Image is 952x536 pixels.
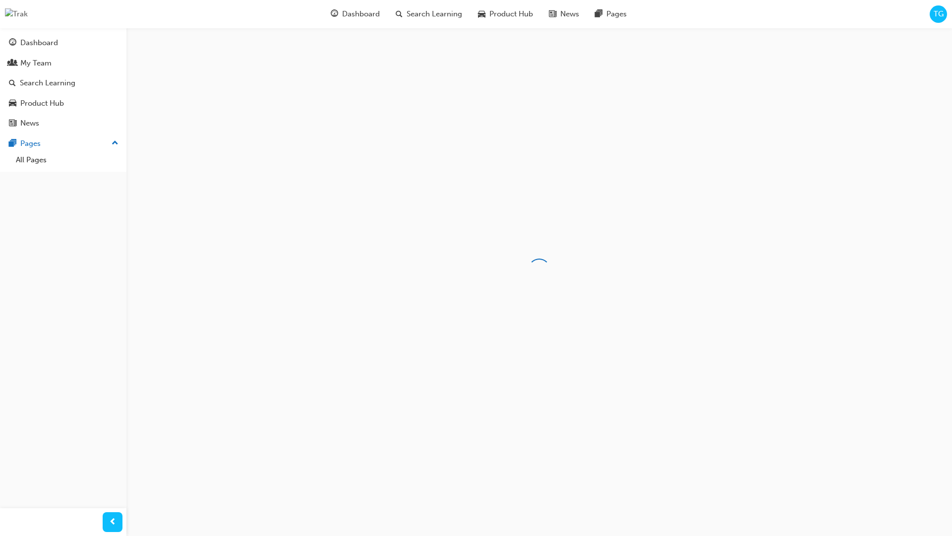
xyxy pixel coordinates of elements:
a: Product Hub [4,94,122,113]
span: search-icon [396,8,403,20]
span: Dashboard [342,8,380,20]
div: Product Hub [20,98,64,109]
a: pages-iconPages [587,4,635,24]
span: pages-icon [595,8,602,20]
div: News [20,118,39,129]
button: Pages [4,134,122,153]
a: news-iconNews [541,4,587,24]
a: search-iconSearch Learning [388,4,470,24]
a: Dashboard [4,34,122,52]
button: DashboardMy TeamSearch LearningProduct HubNews [4,32,122,134]
span: Search Learning [407,8,462,20]
span: pages-icon [9,139,16,148]
div: Search Learning [20,77,75,89]
button: TG [930,5,947,23]
span: prev-icon [109,516,117,529]
span: search-icon [9,79,16,88]
a: car-iconProduct Hub [470,4,541,24]
div: Pages [20,138,41,149]
span: car-icon [478,8,485,20]
a: All Pages [12,152,122,168]
span: news-icon [549,8,556,20]
img: Trak [5,8,28,20]
span: Pages [606,8,627,20]
span: Product Hub [489,8,533,20]
span: news-icon [9,119,16,128]
span: people-icon [9,59,16,68]
span: car-icon [9,99,16,108]
span: News [560,8,579,20]
span: TG [934,8,944,20]
a: My Team [4,54,122,72]
a: guage-iconDashboard [323,4,388,24]
span: guage-icon [331,8,338,20]
span: up-icon [112,137,119,150]
div: My Team [20,58,52,69]
span: guage-icon [9,39,16,48]
a: News [4,114,122,133]
div: Dashboard [20,37,58,49]
a: Search Learning [4,74,122,92]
